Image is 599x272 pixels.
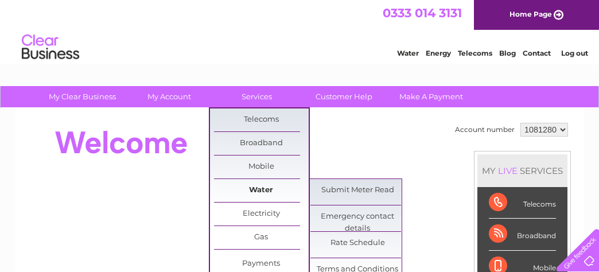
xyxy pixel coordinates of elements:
div: LIVE [496,165,520,176]
a: Make A Payment [384,86,479,107]
a: Water [214,179,309,202]
div: Broadband [489,219,556,250]
a: Emergency contact details [310,205,405,228]
a: 0333 014 3131 [383,6,462,20]
a: Telecoms [458,49,492,57]
a: Gas [214,226,309,249]
a: Services [209,86,304,107]
a: Blog [499,49,516,57]
a: Submit Meter Read [310,179,405,202]
a: My Account [122,86,217,107]
a: My Clear Business [35,86,130,107]
a: Rate Schedule [310,232,405,255]
div: MY SERVICES [477,154,567,187]
a: Water [397,49,419,57]
a: Customer Help [297,86,391,107]
a: Telecoms [214,108,309,131]
td: Account number [452,120,518,139]
a: Broadband [214,132,309,155]
img: logo.png [21,30,80,65]
div: Telecoms [489,187,556,219]
a: Log out [561,49,588,57]
div: Clear Business is a trading name of Verastar Limited (registered in [GEOGRAPHIC_DATA] No. 3667643... [29,6,571,56]
a: Electricity [214,203,309,226]
a: Mobile [214,156,309,178]
a: Contact [523,49,551,57]
a: Energy [426,49,451,57]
